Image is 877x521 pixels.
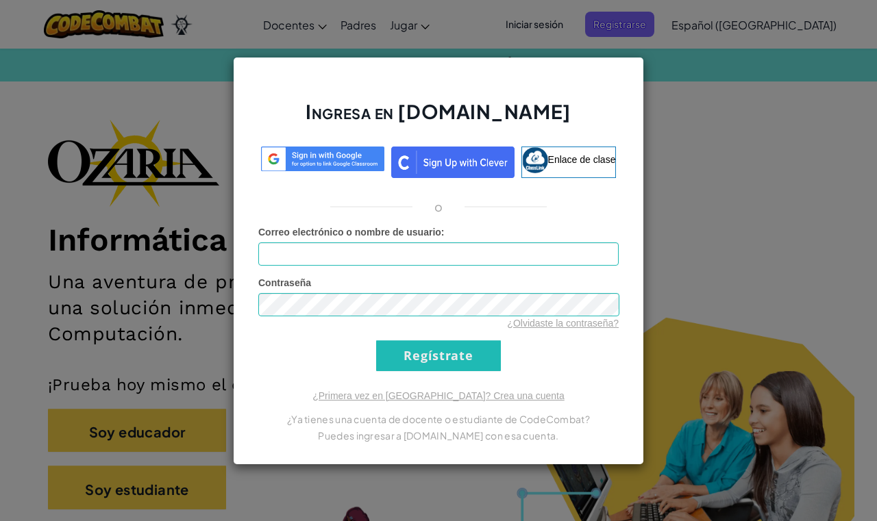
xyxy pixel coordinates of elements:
[287,413,590,425] font: ¿Ya tienes una cuenta de docente o estudiante de CodeCombat?
[312,390,565,401] a: ¿Primera vez en [GEOGRAPHIC_DATA]? Crea una cuenta
[261,147,384,172] img: log-in-google-sso.svg
[376,340,501,371] input: Regístrate
[306,99,571,123] font: Ingresa en [DOMAIN_NAME]
[522,147,548,173] img: classlink-logo-small.png
[548,153,616,164] font: Enlace de clase
[258,227,441,238] font: Correo electrónico o nombre de usuario
[391,147,515,178] img: clever_sso_button@2x.png
[258,277,311,288] font: Contraseña
[318,429,558,442] font: Puedes ingresar a [DOMAIN_NAME] con esa cuenta.
[507,318,619,329] a: ¿Olvidaste la contraseña?
[441,227,445,238] font: :
[434,199,443,214] font: o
